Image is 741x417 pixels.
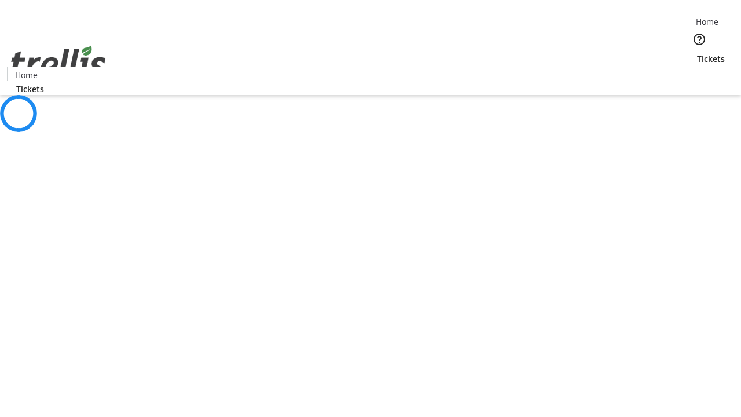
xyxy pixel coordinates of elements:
span: Tickets [697,53,725,65]
a: Tickets [7,83,53,95]
button: Help [688,28,711,51]
a: Home [8,69,45,81]
a: Tickets [688,53,734,65]
a: Home [688,16,725,28]
span: Home [15,69,38,81]
img: Orient E2E Organization A7xwv2QK2t's Logo [7,33,110,91]
span: Tickets [16,83,44,95]
span: Home [696,16,718,28]
button: Cart [688,65,711,88]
